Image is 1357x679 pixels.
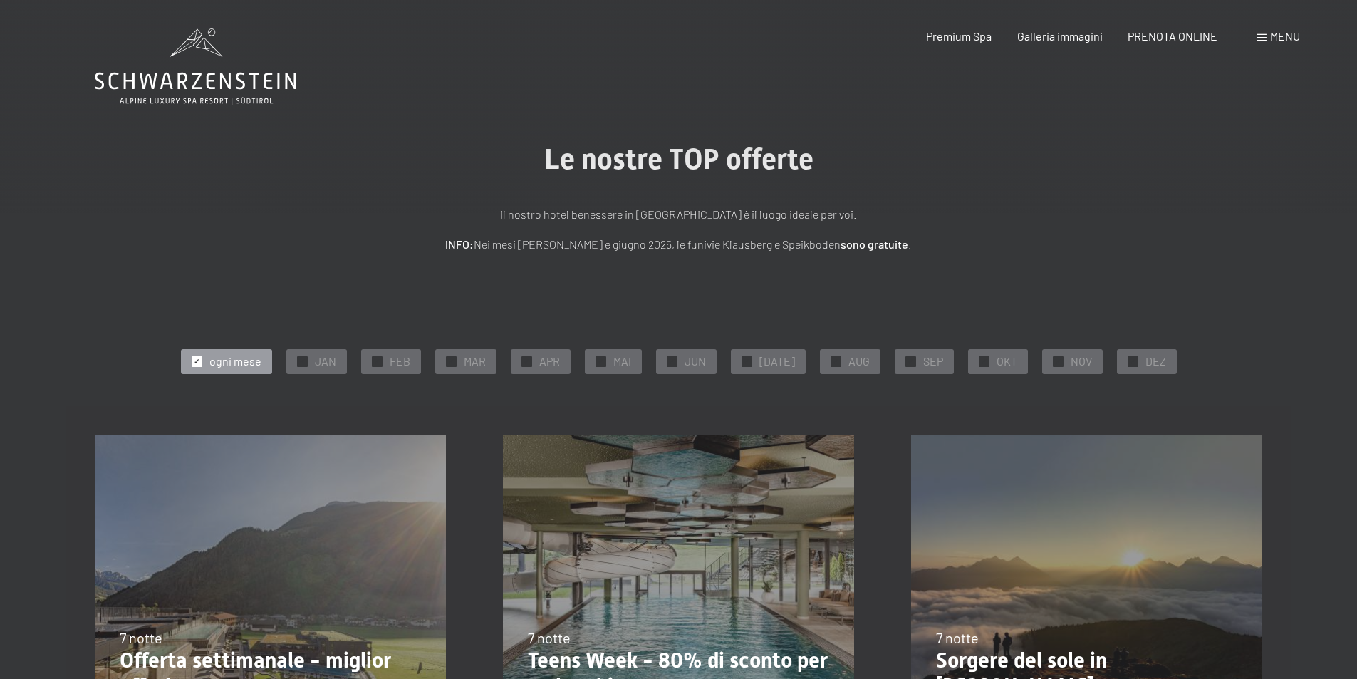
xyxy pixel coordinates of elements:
[528,629,571,646] span: 7 notte
[1128,29,1217,43] a: PRENOTA ONLINE
[744,356,749,366] span: ✓
[1270,29,1300,43] span: Menu
[926,29,992,43] a: Premium Spa
[209,353,261,369] span: ogni mese
[759,353,795,369] span: [DATE]
[669,356,675,366] span: ✓
[841,237,908,251] strong: sono gratuite
[1017,29,1103,43] a: Galleria immagini
[315,353,336,369] span: JAN
[1145,353,1166,369] span: DEZ
[1055,356,1061,366] span: ✓
[120,629,162,646] span: 7 notte
[323,235,1035,254] p: Nei mesi [PERSON_NAME] e giugno 2025, le funivie Klausberg e Speikboden .
[544,142,813,176] span: Le nostre TOP offerte
[390,353,410,369] span: FEB
[374,356,380,366] span: ✓
[539,353,560,369] span: APR
[908,356,913,366] span: ✓
[524,356,529,366] span: ✓
[598,356,603,366] span: ✓
[613,353,631,369] span: MAI
[464,353,486,369] span: MAR
[936,629,979,646] span: 7 notte
[194,356,199,366] span: ✓
[833,356,838,366] span: ✓
[299,356,305,366] span: ✓
[448,356,454,366] span: ✓
[848,353,870,369] span: AUG
[1130,356,1135,366] span: ✓
[997,353,1017,369] span: OKT
[445,237,474,251] strong: INFO:
[981,356,987,366] span: ✓
[685,353,706,369] span: JUN
[1071,353,1092,369] span: NOV
[323,205,1035,224] p: Il nostro hotel benessere in [GEOGRAPHIC_DATA] è il luogo ideale per voi.
[923,353,943,369] span: SEP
